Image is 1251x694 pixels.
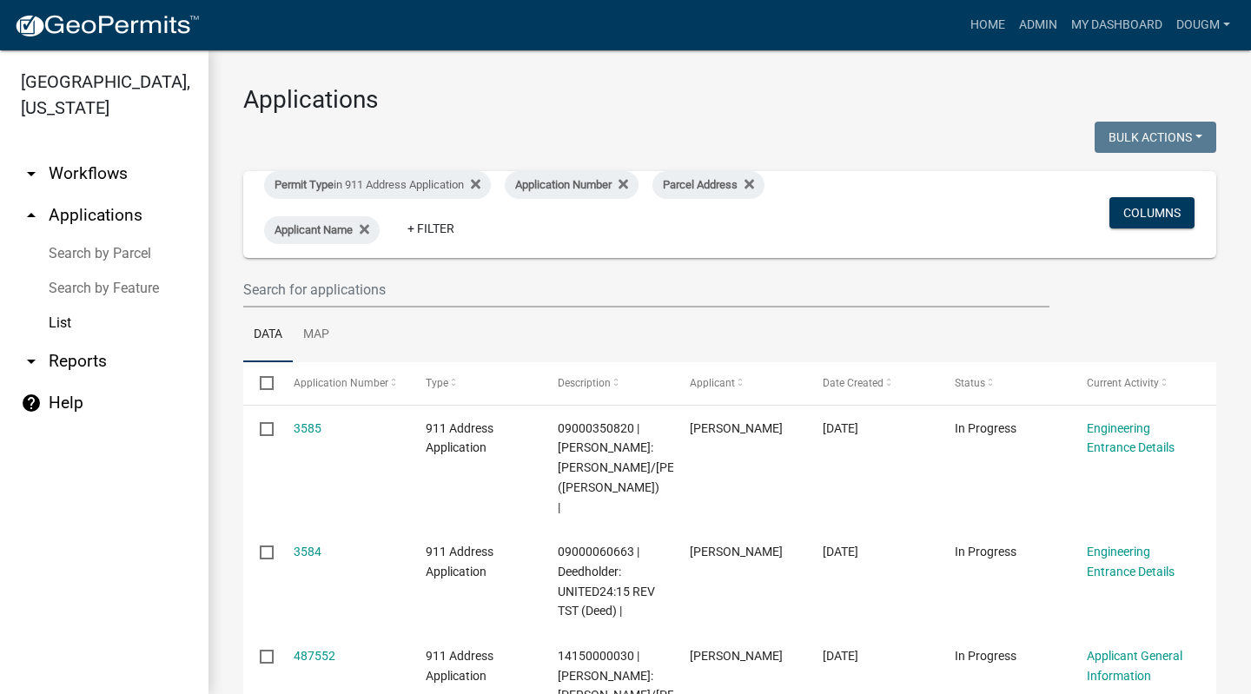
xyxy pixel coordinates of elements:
[515,178,612,191] span: Application Number
[823,649,858,663] span: 10/03/2025
[1064,9,1169,42] a: My Dashboard
[955,649,1016,663] span: In Progress
[21,205,42,226] i: arrow_drop_up
[823,545,858,559] span: 10/03/2025
[690,377,735,389] span: Applicant
[243,272,1049,307] input: Search for applications
[1109,197,1195,228] button: Columns
[275,223,353,236] span: Applicant Name
[955,421,1016,435] span: In Progress
[1087,545,1175,578] a: Engineering Entrance Details
[394,213,468,244] a: + Filter
[690,545,783,559] span: Becky Schultz
[426,421,493,455] span: 911 Address Application
[426,545,493,578] span: 911 Address Application
[690,421,783,435] span: Becky Schultz
[1095,122,1216,153] button: Bulk Actions
[294,545,321,559] a: 3584
[243,85,1216,115] h3: Applications
[558,377,611,389] span: Description
[690,649,783,663] span: Becky Schultz
[275,178,334,191] span: Permit Type
[955,545,1016,559] span: In Progress
[1087,377,1159,389] span: Current Activity
[963,9,1012,42] a: Home
[294,649,335,663] a: 487552
[294,421,321,435] a: 3585
[541,362,673,404] datatable-header-cell: Description
[426,649,493,683] span: 911 Address Application
[21,393,42,413] i: help
[21,163,42,184] i: arrow_drop_down
[1087,421,1175,455] a: Engineering Entrance Details
[243,307,293,363] a: Data
[558,545,655,618] span: 09000060663 | Deedholder: UNITED24:15 REV TST (Deed) |
[243,362,276,404] datatable-header-cell: Select
[293,307,340,363] a: Map
[663,178,738,191] span: Parcel Address
[1169,9,1237,42] a: Dougm
[1087,649,1182,683] a: Applicant General Information
[276,362,408,404] datatable-header-cell: Application Number
[823,377,884,389] span: Date Created
[426,377,448,389] span: Type
[1070,362,1202,404] datatable-header-cell: Current Activity
[823,421,858,435] span: 10/06/2025
[1012,9,1064,42] a: Admin
[558,421,749,514] span: 09000350820 | Deedholder: HUTCHCROFT, JOHN E TST/HUTCHCROFT, MICHELLE A TST (Deed) |
[409,362,541,404] datatable-header-cell: Type
[938,362,1070,404] datatable-header-cell: Status
[805,362,937,404] datatable-header-cell: Date Created
[294,377,388,389] span: Application Number
[264,171,491,199] div: in 911 Address Application
[673,362,805,404] datatable-header-cell: Applicant
[955,377,985,389] span: Status
[21,351,42,372] i: arrow_drop_down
